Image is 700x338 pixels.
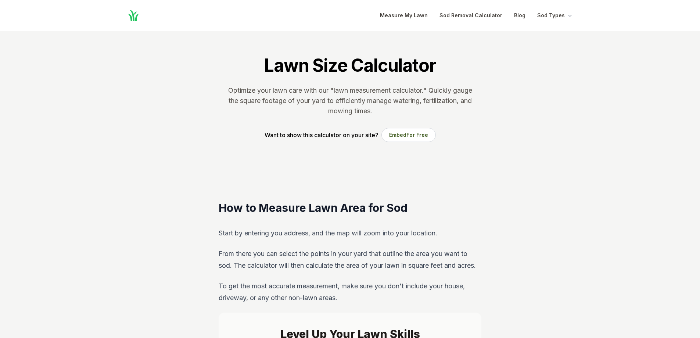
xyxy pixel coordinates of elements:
p: Optimize your lawn care with our "lawn measurement calculator." Quickly gauge the square footage ... [227,85,474,116]
span: For Free [406,132,428,138]
h2: How to Measure Lawn Area for Sod [219,201,481,216]
h1: Lawn Size Calculator [264,54,435,77]
p: Start by entering you address, and the map will zoom into your location. [219,227,481,239]
p: To get the most accurate measurement, make sure you don't include your house, driveway, or any ot... [219,280,481,304]
a: Blog [514,11,525,20]
a: Measure My Lawn [380,11,428,20]
p: From there you can select the points in your yard that outline the area you want to sod. The calc... [219,248,481,271]
button: EmbedFor Free [381,128,436,142]
p: Want to show this calculator on your site? [265,131,378,139]
a: Sod Removal Calculator [439,11,502,20]
button: Sod Types [537,11,574,20]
